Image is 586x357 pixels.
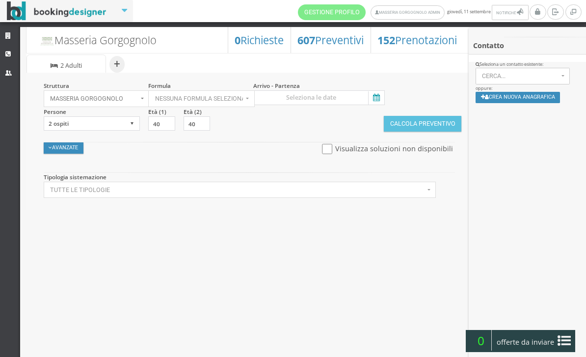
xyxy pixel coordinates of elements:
[298,4,366,20] a: Gestione Profilo
[476,68,570,84] button: Cerca...
[482,73,559,80] span: Cerca...
[476,92,560,103] button: Crea nuova anagrafica
[473,41,504,50] b: Contatto
[298,4,530,20] span: giovedì, 11 settembre
[7,1,107,21] img: BookingDesigner.com
[470,330,492,351] span: 0
[492,5,528,20] button: Notifiche
[469,61,586,110] div: oppure:
[476,61,580,68] div: Seleziona un contatto esistente:
[371,5,445,20] a: Masseria Gorgognolo Admin
[494,334,558,350] span: offerte da inviare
